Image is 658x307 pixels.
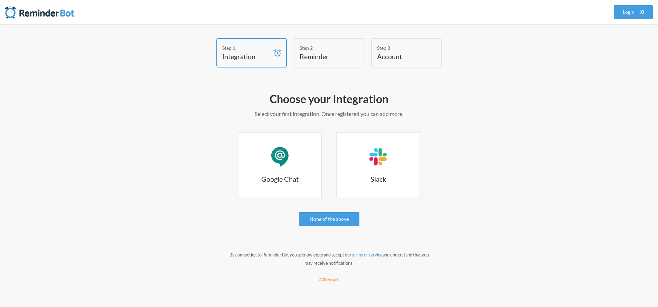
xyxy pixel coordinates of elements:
[229,252,429,266] small: By connecting to Reminder Bot you acknowledge and accept our and understand that you may receive ...
[300,44,348,52] div: Step 2
[351,252,383,258] a: terms of service
[377,52,425,61] h4: Account
[238,174,321,184] h3: Google Chat
[614,5,653,19] a: Login
[377,44,425,52] div: Step 3
[5,5,74,19] img: Reminder Bot
[222,52,271,61] h4: Integration
[299,212,359,226] a: None of the above
[319,277,339,282] small: Restart
[222,44,271,52] div: Step 1
[129,110,529,118] p: Select your first integration. Once registered you can add more.
[129,92,529,106] h2: Choose your Integration
[300,52,348,61] h4: Reminder
[337,174,420,184] h3: Slack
